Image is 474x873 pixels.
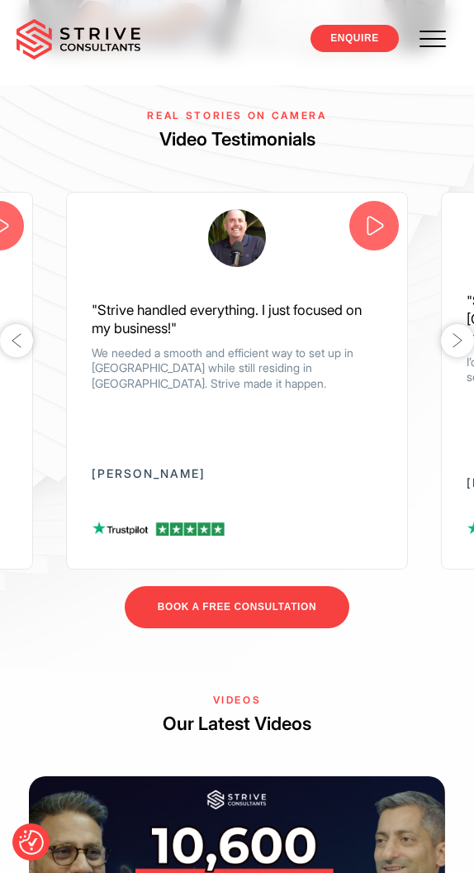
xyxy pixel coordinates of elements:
[29,712,445,737] h2: Our Latest Videos
[92,521,225,535] img: tp-review.png
[19,830,44,855] button: Consent Preferences
[125,586,349,628] a: BOOK A FREE CONSULTATION
[29,694,445,705] h6: VIDEOS
[92,467,382,479] p: [PERSON_NAME]
[92,346,382,391] p: We needed a smooth and efficient way to set up in [GEOGRAPHIC_DATA] while still residing in [GEOG...
[92,301,382,337] div: "Strive handled everything. I just focused on my business!"
[17,19,140,60] img: main-logo.svg
[310,25,399,52] a: ENQUIRE
[19,830,44,855] img: Revisit consent button
[441,324,474,357] button: Next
